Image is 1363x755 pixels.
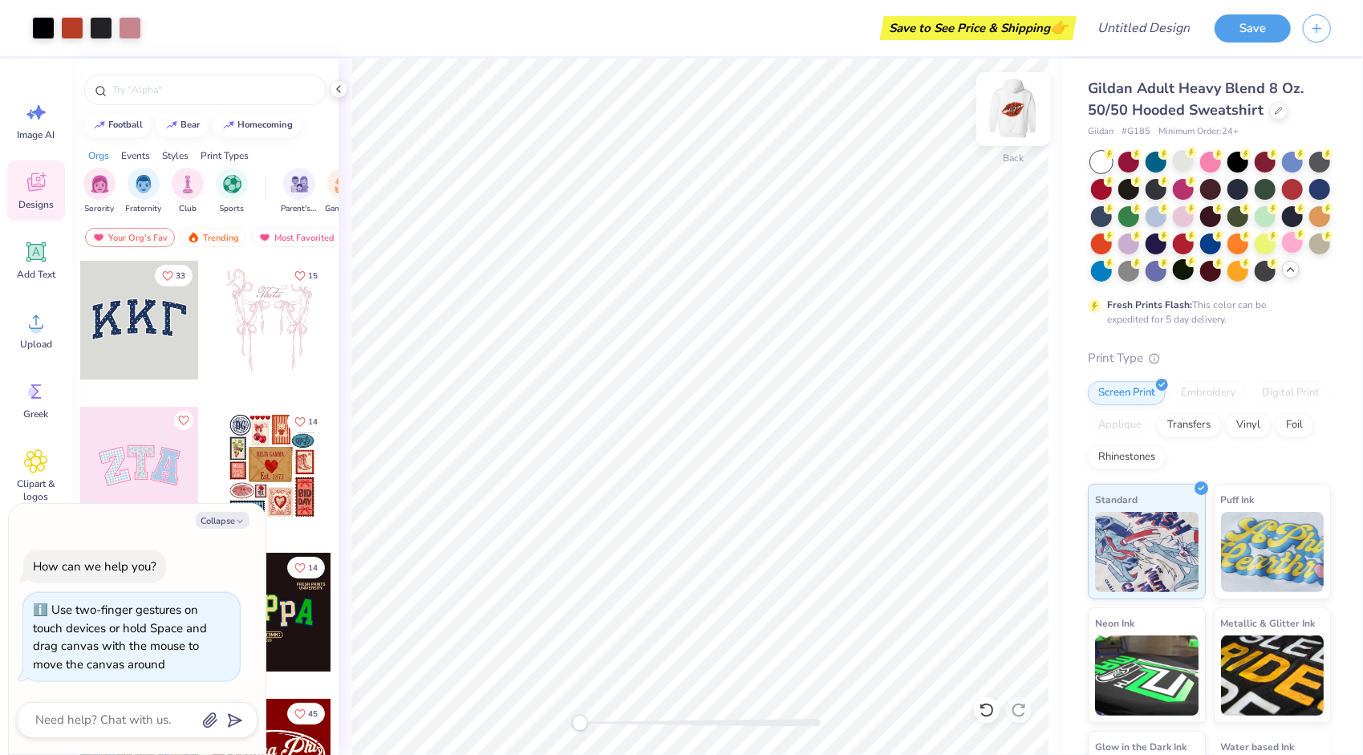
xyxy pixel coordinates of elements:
[1050,18,1068,37] span: 👉
[1221,512,1324,592] img: Puff Ink
[981,77,1045,141] img: Back
[1226,413,1271,437] div: Vinyl
[126,203,162,215] span: Fraternity
[1088,125,1114,139] span: Gildan
[1170,381,1247,405] div: Embroidery
[172,168,204,215] button: filter button
[181,120,201,129] div: bear
[33,602,207,672] div: Use two-finger gestures on touch devices or hold Space and drag canvas with the mouse to move the...
[308,710,318,718] span: 45
[1095,738,1187,755] span: Glow in the Dark Ink
[126,168,162,215] button: filter button
[201,148,249,163] div: Print Types
[17,268,55,281] span: Add Text
[1158,125,1239,139] span: Minimum Order: 24 +
[1221,491,1255,508] span: Puff Ink
[1085,12,1203,44] input: Untitled Design
[91,175,109,193] img: Sorority Image
[1215,14,1291,43] button: Save
[335,175,353,193] img: Game Day Image
[281,168,318,215] div: filter for Parent's Weekend
[179,203,197,215] span: Club
[1095,512,1199,592] img: Standard
[258,232,271,243] img: most_fav.gif
[174,411,193,430] button: Like
[176,272,185,280] span: 33
[85,203,115,215] span: Sorority
[325,203,362,215] span: Game Day
[92,232,105,243] img: most_fav.gif
[1095,615,1134,631] span: Neon Ink
[251,228,342,247] div: Most Favorited
[156,113,208,137] button: bear
[222,120,235,130] img: trend_line.gif
[1251,381,1329,405] div: Digital Print
[1088,413,1152,437] div: Applique
[10,477,63,503] span: Clipart & logos
[1095,491,1138,508] span: Standard
[196,512,249,529] button: Collapse
[308,564,318,572] span: 14
[1276,413,1313,437] div: Foil
[155,265,193,286] button: Like
[18,198,54,211] span: Designs
[85,228,175,247] div: Your Org's Fav
[238,120,294,129] div: homecoming
[20,338,52,351] span: Upload
[84,113,151,137] button: football
[135,175,152,193] img: Fraternity Image
[93,120,106,130] img: trend_line.gif
[308,272,318,280] span: 15
[213,113,301,137] button: homecoming
[223,175,241,193] img: Sports Image
[308,418,318,426] span: 14
[572,715,588,731] div: Accessibility label
[180,228,246,247] div: Trending
[1095,635,1199,716] img: Neon Ink
[281,168,318,215] button: filter button
[1221,615,1316,631] span: Metallic & Glitter Ink
[179,175,197,193] img: Club Image
[1221,635,1324,716] img: Metallic & Glitter Ink
[287,557,325,578] button: Like
[24,408,49,420] span: Greek
[1003,152,1024,166] div: Back
[121,148,150,163] div: Events
[83,168,116,215] button: filter button
[1107,298,1192,311] strong: Fresh Prints Flash:
[88,148,109,163] div: Orgs
[884,16,1073,40] div: Save to See Price & Shipping
[111,82,316,98] input: Try "Alpha"
[220,203,245,215] span: Sports
[325,168,362,215] div: filter for Game Day
[325,168,362,215] button: filter button
[1107,298,1304,327] div: This color can be expedited for 5 day delivery.
[1088,79,1304,120] span: Gildan Adult Heavy Blend 8 Oz. 50/50 Hooded Sweatshirt
[287,411,325,432] button: Like
[1157,413,1221,437] div: Transfers
[290,175,309,193] img: Parent's Weekend Image
[172,168,204,215] div: filter for Club
[109,120,144,129] div: football
[281,203,318,215] span: Parent's Weekend
[1221,738,1295,755] span: Water based Ink
[287,265,325,286] button: Like
[287,703,325,725] button: Like
[1088,445,1166,469] div: Rhinestones
[33,558,156,574] div: How can we help you?
[1122,125,1150,139] span: # G185
[1088,349,1331,367] div: Print Type
[1088,381,1166,405] div: Screen Print
[83,168,116,215] div: filter for Sorority
[126,168,162,215] div: filter for Fraternity
[216,168,248,215] button: filter button
[162,148,189,163] div: Styles
[165,120,178,130] img: trend_line.gif
[18,128,55,141] span: Image AI
[187,232,200,243] img: trending.gif
[216,168,248,215] div: filter for Sports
